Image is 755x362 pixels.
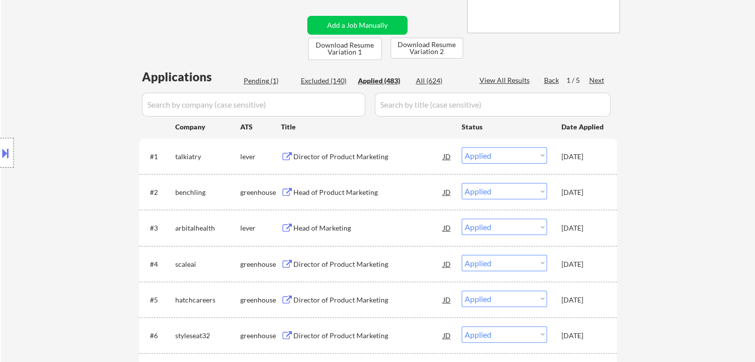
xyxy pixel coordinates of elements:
[175,187,240,197] div: benchling
[175,122,240,132] div: Company
[281,122,452,132] div: Title
[240,295,281,305] div: greenhouse
[240,187,281,197] div: greenhouse
[293,223,443,233] div: Head of Marketing
[293,152,443,162] div: Director of Product Marketing
[442,255,452,273] div: JD
[442,183,452,201] div: JD
[240,152,281,162] div: lever
[293,331,443,341] div: Director of Product Marketing
[150,259,167,269] div: #4
[561,187,605,197] div: [DATE]
[175,331,240,341] div: styleseat32
[142,71,240,83] div: Applications
[391,38,463,59] button: Download Resume Variation 2
[175,295,240,305] div: hatchcareers
[240,223,281,233] div: lever
[589,75,605,85] div: Next
[561,295,605,305] div: [DATE]
[442,147,452,165] div: JD
[561,331,605,341] div: [DATE]
[240,122,281,132] div: ATS
[240,331,281,341] div: greenhouse
[462,118,547,135] div: Status
[566,75,589,85] div: 1 / 5
[142,93,365,117] input: Search by company (case sensitive)
[150,295,167,305] div: #5
[244,76,293,86] div: Pending (1)
[175,152,240,162] div: talkiatry
[150,331,167,341] div: #6
[561,152,605,162] div: [DATE]
[561,122,605,132] div: Date Applied
[416,76,466,86] div: All (624)
[293,295,443,305] div: Director of Product Marketing
[442,326,452,344] div: JD
[293,187,443,197] div: Head of Product Marketing
[375,93,611,117] input: Search by title (case sensitive)
[175,223,240,233] div: arbitalhealth
[480,75,533,85] div: View All Results
[308,38,382,60] button: Download Resume Variation 1
[544,75,560,85] div: Back
[240,259,281,269] div: greenhouse
[175,259,240,269] div: scaleai
[561,259,605,269] div: [DATE]
[307,16,408,35] button: Add a Job Manually
[442,291,452,308] div: JD
[301,76,350,86] div: Excluded (140)
[442,219,452,237] div: JD
[293,259,443,269] div: Director of Product Marketing
[561,223,605,233] div: [DATE]
[358,76,408,86] div: Applied (483)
